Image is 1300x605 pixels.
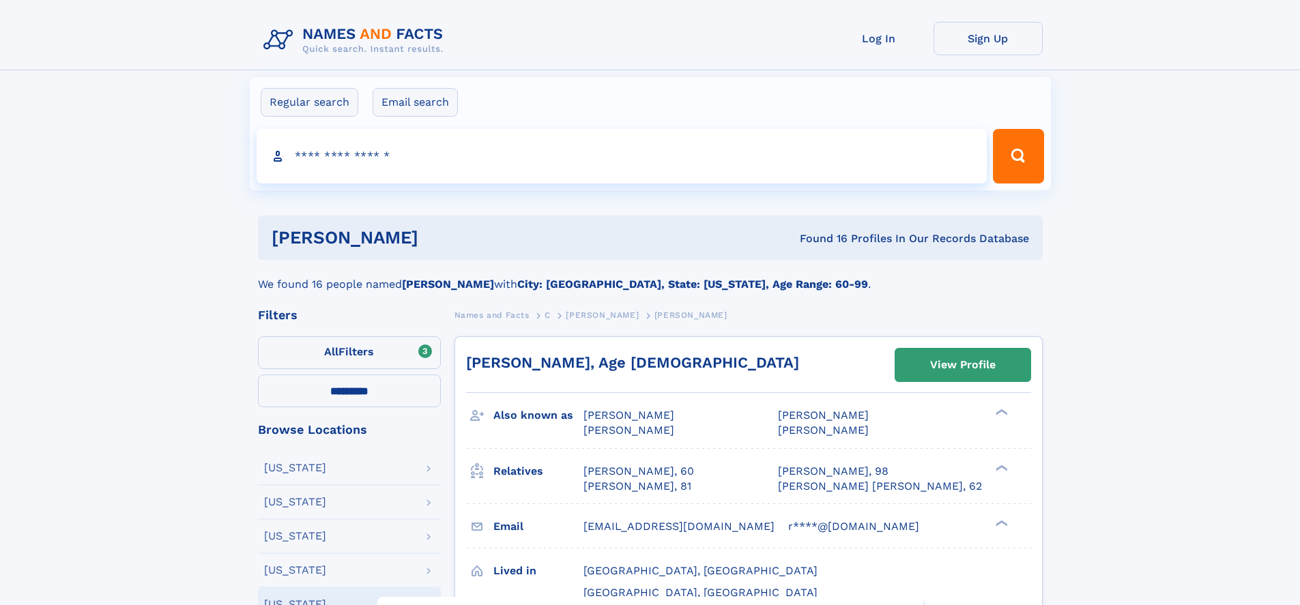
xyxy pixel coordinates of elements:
[493,460,583,483] h3: Relatives
[992,518,1009,527] div: ❯
[517,278,868,291] b: City: [GEOGRAPHIC_DATA], State: [US_STATE], Age Range: 60-99
[466,354,799,371] a: [PERSON_NAME], Age [DEMOGRAPHIC_DATA]
[454,306,530,323] a: Names and Facts
[778,409,869,422] span: [PERSON_NAME]
[583,564,818,577] span: [GEOGRAPHIC_DATA], [GEOGRAPHIC_DATA]
[778,464,889,479] a: [PERSON_NAME], 98
[778,424,869,437] span: [PERSON_NAME]
[258,336,441,369] label: Filters
[261,88,358,117] label: Regular search
[264,497,326,507] div: [US_STATE]
[373,88,458,117] label: Email search
[493,404,583,427] h3: Also known as
[264,531,326,542] div: [US_STATE]
[272,229,609,246] h1: [PERSON_NAME]
[992,408,1009,417] div: ❯
[258,424,441,436] div: Browse Locations
[583,464,694,479] a: [PERSON_NAME], 60
[545,306,551,323] a: C
[583,409,674,422] span: [PERSON_NAME]
[402,278,494,291] b: [PERSON_NAME]
[264,565,326,576] div: [US_STATE]
[566,310,639,320] span: [PERSON_NAME]
[654,310,727,320] span: [PERSON_NAME]
[258,260,1043,293] div: We found 16 people named with .
[583,520,775,533] span: [EMAIL_ADDRESS][DOMAIN_NAME]
[583,479,691,494] a: [PERSON_NAME], 81
[493,559,583,582] h3: Lived in
[566,306,639,323] a: [PERSON_NAME]
[583,586,818,599] span: [GEOGRAPHIC_DATA], [GEOGRAPHIC_DATA]
[824,22,934,55] a: Log In
[778,479,982,494] a: [PERSON_NAME] [PERSON_NAME], 62
[324,345,338,358] span: All
[930,349,996,381] div: View Profile
[264,462,326,473] div: [US_STATE]
[493,515,583,538] h3: Email
[609,231,1029,246] div: Found 16 Profiles In Our Records Database
[257,129,987,183] input: search input
[934,22,1043,55] a: Sign Up
[583,424,674,437] span: [PERSON_NAME]
[993,129,1043,183] button: Search Button
[992,463,1009,472] div: ❯
[895,349,1030,381] a: View Profile
[545,310,551,320] span: C
[258,22,454,59] img: Logo Names and Facts
[258,309,441,321] div: Filters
